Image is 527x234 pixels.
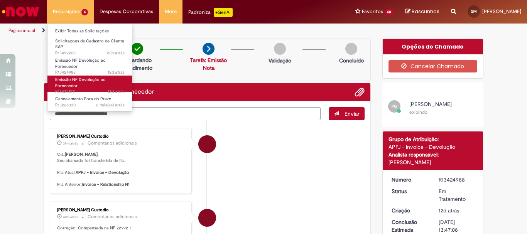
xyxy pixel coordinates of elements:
time: 18/08/2025 13:27:52 [108,89,125,94]
p: Olá, , Seu chamado foi transferido de fila. Fila Atual: Fila Anterior: [57,152,186,188]
dt: Status [386,187,433,195]
a: Aberto R13266330 : Cancelamento Fora do Prazo [47,95,132,109]
span: Favoritos [362,8,383,15]
span: Enviar [345,110,360,117]
span: 22h atrás [107,50,125,56]
small: Comentários adicionais [88,140,137,146]
time: 09/07/2025 08:06:20 [96,102,125,108]
span: 4 [81,9,88,15]
time: 18/08/2025 14:01:33 [439,207,459,214]
img: arrow-next.png [203,43,215,55]
div: Igor Alexandre Custodio [198,135,216,153]
img: img-circle-grey.png [274,43,286,55]
div: [PERSON_NAME] Custodio [57,208,186,212]
a: Página inicial [8,27,35,34]
span: R13424817 [55,89,125,95]
dt: Criação [386,207,433,214]
span: 12d atrás [439,207,459,214]
ul: Trilhas de página [6,24,346,38]
span: 60 [385,9,394,15]
a: Exibir Todas as Solicitações [47,27,132,35]
a: Aberto R13424817 : Emissão NF Devolução ao Fornecedor [47,76,132,92]
span: Despesas Corporativas [100,8,153,15]
span: Emissão NF Devolução ao Fornecedor [55,77,106,89]
span: Cancelamento Fora do Prazo [55,96,111,102]
div: Padroniza [188,8,233,17]
b: [PERSON_NAME] [65,152,98,157]
span: 12d atrás [108,69,125,75]
img: img-circle-grey.png [345,43,357,55]
dt: Número [386,176,433,183]
div: Opções do Chamado [383,39,483,54]
time: 28/08/2025 16:45:24 [107,50,125,56]
span: Requisições [53,8,80,15]
b: Invoice - Relationship N1 [82,182,130,187]
div: Igor Alexandre Custodio [198,209,216,227]
div: Grupo de Atribuição: [388,135,478,143]
span: 2 mês(es) atrás [96,102,125,108]
span: 12d atrás [108,89,125,94]
ul: Requisições [47,23,132,111]
span: 40m atrás [63,215,78,219]
span: More [165,8,177,15]
div: R13424988 [439,176,475,183]
span: Rascunhos [412,8,439,15]
button: Adicionar anexos [355,87,365,97]
time: 29/08/2025 14:33:05 [63,215,78,219]
dt: Conclusão Estimada [386,218,433,234]
time: 29/08/2025 14:33:19 [63,141,78,146]
p: Validação [269,57,291,64]
div: [PERSON_NAME] Custodio [57,134,186,139]
a: Aberto R13424988 : Emissão NF Devolução ao Fornecedor [47,56,132,73]
div: [PERSON_NAME] [388,158,478,166]
div: Analista responsável: [388,151,478,158]
p: +GenAi [214,8,233,17]
b: APFJ - Invoice - Devolução [76,170,129,175]
span: R13459268 [55,50,125,56]
span: R13266330 [55,102,125,108]
div: Em Tratamento [439,187,475,203]
button: Cancelar Chamado [388,60,478,72]
span: GM [471,9,477,14]
a: Rascunhos [405,8,439,15]
span: R13424988 [55,69,125,76]
img: check-circle-green.png [131,43,143,55]
a: Aberto R13459268 : Solicitações de Cadastro de Cliente SAP [47,37,132,54]
p: Concluído [339,57,364,64]
div: [DATE] 13:47:08 [439,218,475,234]
span: Emissão NF Devolução ao Fornecedor [55,57,106,69]
p: Correção: Compensada na NF 22992-1 [57,225,186,231]
span: 39m atrás [63,141,78,146]
span: [PERSON_NAME] [409,101,452,108]
span: PG [392,104,397,109]
div: APFJ - Invoice - Devolução [388,143,478,151]
span: Solicitações de Cadastro de Cliente SAP [55,38,124,50]
button: Enviar [329,107,365,120]
a: Tarefa: Emissão Nota [190,57,227,71]
img: ServiceNow [1,4,41,19]
small: Comentários adicionais [88,214,137,220]
div: 18/08/2025 14:01:33 [439,207,475,214]
time: 18/08/2025 14:01:35 [108,69,125,75]
textarea: Digite sua mensagem aqui... [50,107,321,120]
span: [PERSON_NAME] [482,8,521,15]
small: exibindo [409,109,427,115]
p: Aguardando atendimento [118,56,156,72]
